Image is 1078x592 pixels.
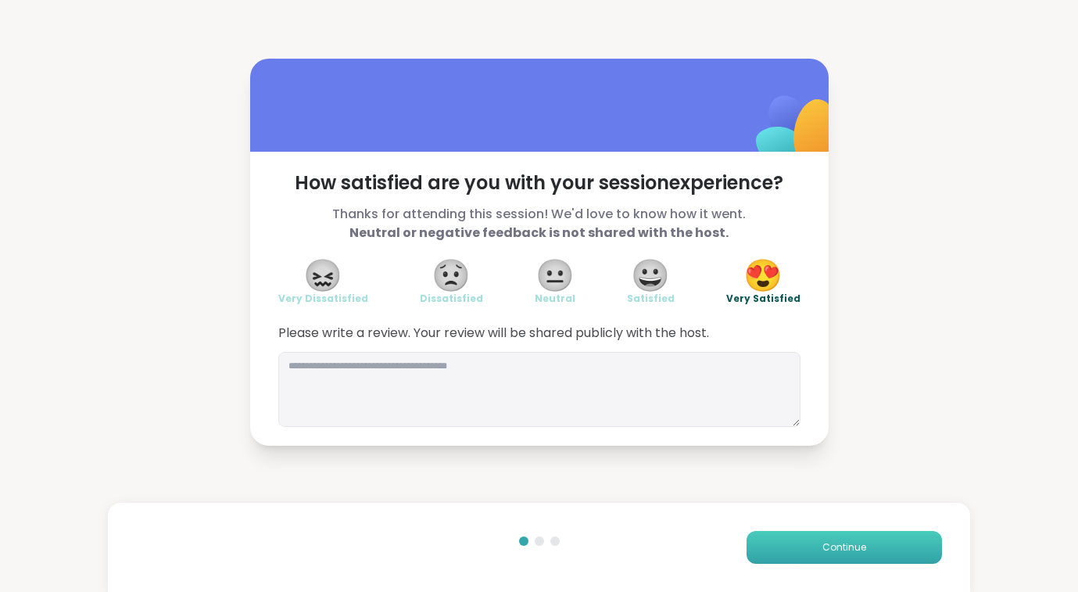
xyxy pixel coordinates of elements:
[278,324,800,343] span: Please write a review. Your review will be shared publicly with the host.
[278,292,368,305] span: Very Dissatisfied
[432,261,471,289] span: 😟
[303,261,342,289] span: 😖
[278,205,800,242] span: Thanks for attending this session! We'd love to know how it went.
[726,292,800,305] span: Very Satisfied
[743,261,783,289] span: 😍
[822,540,866,554] span: Continue
[535,261,575,289] span: 😐
[631,261,670,289] span: 😀
[420,292,483,305] span: Dissatisfied
[747,531,942,564] button: Continue
[535,292,575,305] span: Neutral
[627,292,675,305] span: Satisfied
[719,55,875,210] img: ShareWell Logomark
[278,170,800,196] span: How satisfied are you with your session experience?
[349,224,729,242] b: Neutral or negative feedback is not shared with the host.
